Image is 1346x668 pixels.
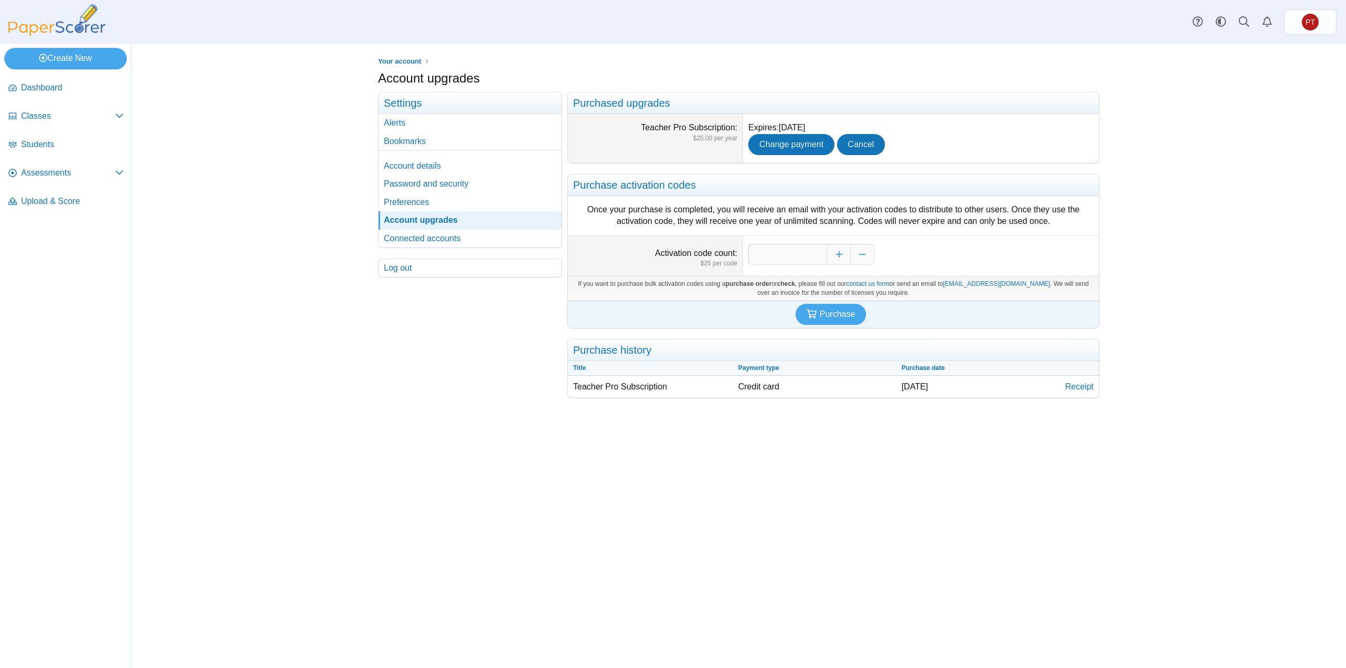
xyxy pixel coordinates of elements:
a: Cancel [837,134,885,155]
span: Cancel [848,140,874,149]
button: Increase [827,244,851,265]
a: Receipt [1060,376,1099,398]
th: Payment type [733,361,896,376]
th: Title [568,361,733,376]
a: PaperScorer [4,29,109,38]
h3: Settings [379,93,562,114]
dfn: $25.00 per year [573,134,737,143]
td: Teacher Pro Subscription [568,376,733,398]
span: Students [21,139,124,150]
span: Pamela Trafford [1306,18,1315,26]
a: Pamela Trafford [1284,9,1337,35]
a: Upload & Score [4,189,128,214]
span: Classes [21,110,115,122]
a: Classes [4,104,128,129]
dfn: $25 per code [573,259,737,268]
span: Assessments [21,167,115,179]
a: Change payment [748,134,834,155]
a: Alerts [1256,11,1279,34]
b: check [777,280,795,287]
a: Password and security [379,175,562,193]
button: Decrease [851,244,874,265]
a: Preferences [379,193,562,211]
label: Activation code count [655,249,738,258]
b: purchase order [726,280,771,287]
a: Create New [4,48,127,69]
h1: Account upgrades [378,69,480,87]
a: Dashboard [4,76,128,101]
span: Change payment [759,140,823,149]
label: Teacher Pro Subscription [641,123,737,132]
img: PaperScorer [4,4,109,36]
a: contact us form [847,280,890,287]
h2: Purchase history [568,340,1099,361]
span: Pamela Trafford [1302,14,1319,30]
a: Bookmarks [379,132,562,150]
time: Jan 30, 2025 at 11:25 AM [902,382,928,391]
td: Credit card [733,376,896,398]
a: Connected accounts [379,230,562,248]
a: Alerts [379,114,562,132]
th: Purchase date [896,361,1060,376]
button: Purchase [796,304,866,325]
a: Log out [379,259,562,277]
a: Your account [375,55,424,68]
h2: Purchased upgrades [568,93,1099,114]
span: Purchase [820,310,855,318]
div: If you want to purchase bulk activation codes using a or , please fill out our or send an email t... [568,276,1099,301]
dd: Expires: [743,114,1099,163]
h2: Purchase activation codes [568,174,1099,196]
a: [EMAIL_ADDRESS][DOMAIN_NAME] [943,280,1050,287]
div: Once your purchase is completed, you will receive an email with your activation codes to distribu... [573,204,1094,228]
span: Upload & Score [21,196,124,207]
span: Your account [378,57,421,65]
a: Assessments [4,161,128,186]
a: Account upgrades [379,211,562,229]
time: Jan 30, 2026 at 11:25 AM [779,123,805,132]
a: Account details [379,157,562,175]
a: Students [4,132,128,158]
span: Dashboard [21,82,124,94]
